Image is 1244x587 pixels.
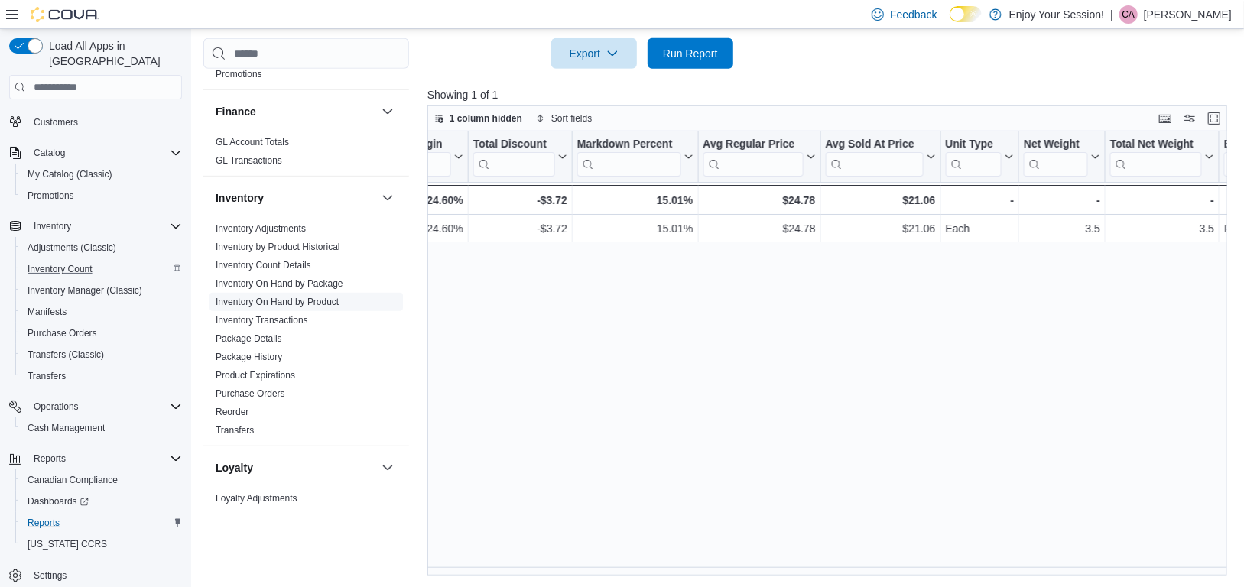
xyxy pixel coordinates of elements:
[31,7,99,22] img: Cova
[15,185,188,206] button: Promotions
[15,258,188,280] button: Inventory Count
[577,138,680,177] div: Markdown Percent
[826,220,936,238] div: $21.06
[28,474,118,486] span: Canadian Compliance
[577,138,680,152] div: Markdown Percent
[28,566,182,585] span: Settings
[15,280,188,301] button: Inventory Manager (Classic)
[945,138,1014,177] button: Unit Type
[28,449,72,468] button: Reports
[21,186,182,205] span: Promotions
[473,138,555,152] div: Total Discount
[21,238,122,257] a: Adjustments (Classic)
[216,222,306,235] span: Inventory Adjustments
[473,220,567,238] div: -$3.72
[3,564,188,586] button: Settings
[216,190,264,206] h3: Inventory
[473,191,567,209] div: -$3.72
[1122,5,1135,24] span: CA
[28,566,73,585] a: Settings
[203,133,409,176] div: Finance
[21,492,95,511] a: Dashboards
[15,237,188,258] button: Adjustments (Classic)
[28,113,84,131] a: Customers
[21,165,119,183] a: My Catalog (Classic)
[28,144,71,162] button: Catalog
[216,492,297,504] span: Loyalty Adjustments
[216,370,295,381] a: Product Expirations
[34,569,67,582] span: Settings
[703,138,815,177] button: Avg Regular Price
[21,471,182,489] span: Canadian Compliance
[825,138,923,152] div: Avg Sold At Price
[216,259,311,271] span: Inventory Count Details
[703,138,803,177] div: Avg Regular Price
[216,69,262,79] a: Promotions
[216,223,306,234] a: Inventory Adjustments
[28,422,105,434] span: Cash Management
[663,46,718,61] span: Run Report
[216,296,339,308] span: Inventory On Hand by Product
[373,138,450,152] div: Gross Margin
[15,417,188,439] button: Cash Management
[3,396,188,417] button: Operations
[216,388,285,399] a: Purchase Orders
[216,352,282,362] a: Package History
[1024,138,1100,177] button: Net Weight
[216,155,282,166] a: GL Transactions
[703,191,815,209] div: $24.78
[1024,138,1088,152] div: Net Weight
[21,492,182,511] span: Dashboards
[28,397,182,416] span: Operations
[15,164,188,185] button: My Catalog (Classic)
[216,460,253,475] h3: Loyalty
[21,345,110,364] a: Transfers (Classic)
[1110,138,1202,177] div: Total Net Weight
[34,401,79,413] span: Operations
[216,369,295,381] span: Product Expirations
[378,102,397,121] button: Finance
[427,87,1236,102] p: Showing 1 of 1
[21,367,182,385] span: Transfers
[21,419,182,437] span: Cash Management
[551,38,637,69] button: Export
[945,138,1002,177] div: Unit Type
[216,242,340,252] a: Inventory by Product Historical
[21,514,66,532] a: Reports
[1110,191,1214,209] div: -
[21,514,182,532] span: Reports
[3,111,188,133] button: Customers
[216,351,282,363] span: Package History
[28,217,77,235] button: Inventory
[1024,138,1088,177] div: Net Weight
[216,104,256,119] h3: Finance
[373,191,463,209] div: 24.60%
[1181,109,1199,128] button: Display options
[945,191,1014,209] div: -
[473,138,567,177] button: Total Discount
[577,138,693,177] button: Markdown Percent
[216,388,285,400] span: Purchase Orders
[21,281,148,300] a: Inventory Manager (Classic)
[28,217,182,235] span: Inventory
[1110,138,1214,177] button: Total Net Weight
[28,370,66,382] span: Transfers
[1024,220,1100,238] div: 3.5
[28,168,112,180] span: My Catalog (Classic)
[950,6,982,22] input: Dark Mode
[21,535,182,553] span: Washington CCRS
[34,220,71,232] span: Inventory
[560,38,628,69] span: Export
[43,38,182,69] span: Load All Apps in [GEOGRAPHIC_DATA]
[28,327,97,339] span: Purchase Orders
[21,303,73,321] a: Manifests
[28,306,67,318] span: Manifests
[577,220,693,238] div: 15.01%
[21,260,182,278] span: Inventory Count
[3,216,188,237] button: Inventory
[1024,191,1100,209] div: -
[216,136,289,148] span: GL Account Totals
[15,533,188,555] button: [US_STATE] CCRS
[28,284,142,297] span: Inventory Manager (Classic)
[216,333,282,344] a: Package Details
